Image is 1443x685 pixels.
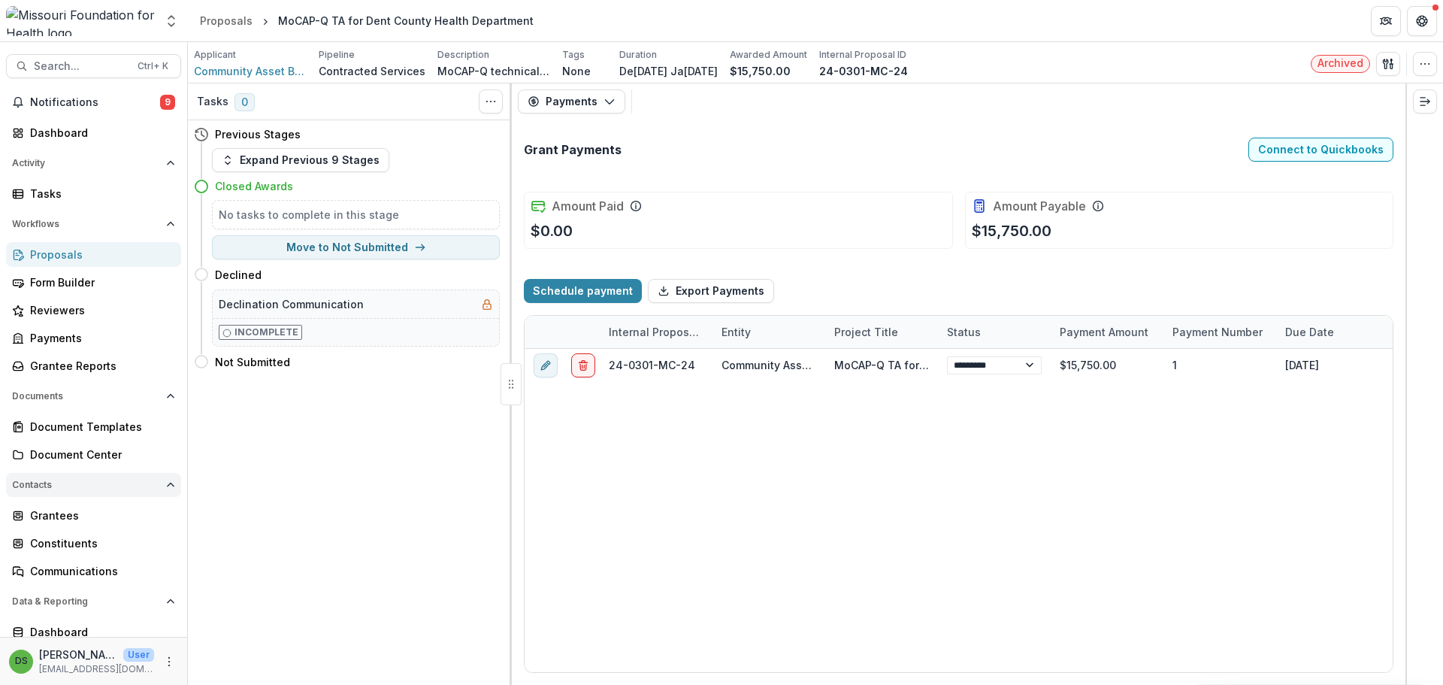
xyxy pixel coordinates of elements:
[1276,349,1389,381] div: [DATE]
[12,391,160,402] span: Documents
[6,270,181,295] a: Form Builder
[1051,349,1163,381] div: $15,750.00
[1051,324,1157,340] div: Payment Amount
[30,419,169,435] div: Document Templates
[135,58,171,74] div: Ctrl + K
[194,63,307,79] a: Community Asset Builders LLC
[215,178,293,194] h4: Closed Awards
[6,503,181,528] a: Grantees
[6,120,181,145] a: Dashboard
[6,181,181,206] a: Tasks
[30,186,169,202] div: Tasks
[319,63,425,79] p: Contracted Services
[524,279,642,303] button: Schedule payment
[600,316,712,348] div: Internal Proposal ID
[712,316,825,348] div: Entity
[721,359,881,371] a: Community Asset Builders LLC
[479,89,503,114] button: Toggle View Cancelled Tasks
[6,326,181,350] a: Payments
[200,13,253,29] div: Proposals
[30,535,169,551] div: Constituents
[30,274,169,290] div: Form Builder
[219,296,364,312] h5: Declination Communication
[212,148,389,172] button: Expand Previous 9 Stages
[819,48,906,62] p: Internal Proposal ID
[30,447,169,462] div: Document Center
[730,63,791,79] p: $15,750.00
[30,96,160,109] span: Notifications
[194,48,236,62] p: Applicant
[30,302,169,318] div: Reviewers
[39,662,154,676] p: [EMAIL_ADDRESS][DOMAIN_NAME]
[1413,89,1437,114] button: Expand right
[123,648,154,662] p: User
[15,656,28,666] div: Deena Lauver Scotti
[6,6,155,36] img: Missouri Foundation for Health logo
[938,316,1051,348] div: Status
[531,220,573,242] p: $0.00
[234,326,298,339] p: Incomplete
[30,358,169,374] div: Grantee Reports
[648,279,774,303] button: Export Payments
[972,220,1051,242] p: $15,750.00
[1276,324,1343,340] div: Due Date
[219,207,493,223] h5: No tasks to complete in this stage
[6,212,181,236] button: Open Workflows
[12,480,160,490] span: Contacts
[6,620,181,644] a: Dashboard
[6,590,181,614] button: Open Data & Reporting
[30,624,169,640] div: Dashboard
[825,324,907,340] div: Project Title
[6,559,181,583] a: Communications
[938,324,990,340] div: Status
[194,10,540,32] nav: breadcrumb
[6,384,181,408] button: Open Documents
[6,151,181,175] button: Open Activity
[6,54,181,78] button: Search...
[1248,138,1393,162] button: Connect to Quickbooks
[437,48,489,62] p: Description
[6,90,181,114] button: Notifications9
[319,48,355,62] p: Pipeline
[278,13,534,29] div: MoCAP-Q TA for Dent County Health Department
[194,10,259,32] a: Proposals
[1163,324,1272,340] div: Payment Number
[619,63,718,79] p: De[DATE] Ja[DATE]
[993,199,1086,214] h2: Amount Payable
[1317,57,1363,70] span: Archived
[1051,316,1163,348] div: Payment Amount
[825,316,938,348] div: Project Title
[524,143,622,157] h2: Grant Payments
[12,219,160,229] span: Workflows
[6,242,181,267] a: Proposals
[1172,357,1177,373] div: 1
[212,235,500,259] button: Move to Not Submitted
[6,353,181,378] a: Grantee Reports
[6,531,181,556] a: Constituents
[712,324,760,340] div: Entity
[6,298,181,323] a: Reviewers
[197,95,228,108] h3: Tasks
[215,354,290,370] h4: Not Submitted
[161,6,182,36] button: Open entity switcher
[34,60,129,73] span: Search...
[552,199,624,214] h2: Amount Paid
[215,126,301,142] h4: Previous Stages
[1407,6,1437,36] button: Get Help
[600,324,712,340] div: Internal Proposal ID
[819,63,908,79] p: 24-0301-MC-24
[215,267,262,283] h4: Declined
[30,563,169,579] div: Communications
[609,357,695,373] div: 24-0301-MC-24
[30,247,169,262] div: Proposals
[12,158,160,168] span: Activity
[39,647,117,662] p: [PERSON_NAME]
[12,596,160,607] span: Data & Reporting
[160,95,175,110] span: 9
[562,63,591,79] p: None
[730,48,807,62] p: Awarded Amount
